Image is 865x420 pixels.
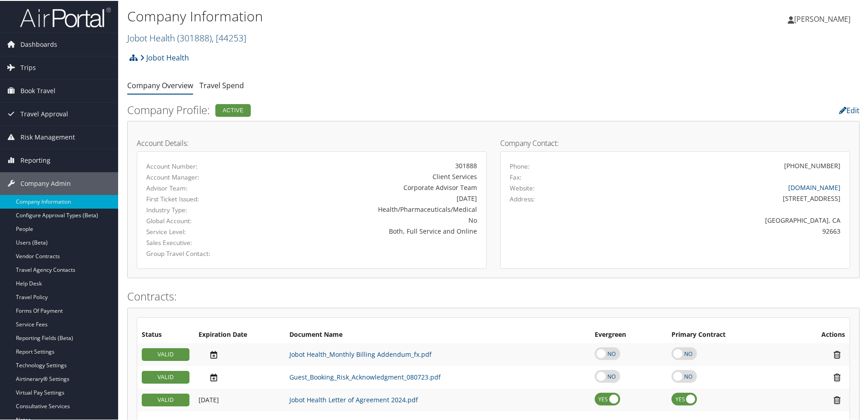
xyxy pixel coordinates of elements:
[127,31,246,43] a: Jobot Health
[127,6,616,25] h1: Company Information
[199,395,280,403] div: Add/Edit Date
[788,182,840,191] a: [DOMAIN_NAME]
[20,125,75,148] span: Risk Management
[596,215,841,224] div: [GEOGRAPHIC_DATA], CA
[20,79,55,101] span: Book Travel
[127,80,193,90] a: Company Overview
[788,5,860,32] a: [PERSON_NAME]
[146,161,248,170] label: Account Number:
[137,139,487,146] h4: Account Details:
[194,326,285,342] th: Expiration Date
[146,205,248,214] label: Industry Type:
[289,349,432,358] a: Jobot Health_Monthly Billing Addendum_fx.pdf
[829,395,845,404] i: Remove Contract
[127,288,860,303] h2: Contracts:
[146,194,248,203] label: First Ticket Issued:
[784,160,840,170] div: [PHONE_NUMBER]
[146,237,248,246] label: Sales Executive:
[596,193,841,202] div: [STREET_ADDRESS]
[140,48,189,66] a: Jobot Health
[289,395,418,403] a: Jobot Health Letter of Agreement 2024.pdf
[20,32,57,55] span: Dashboards
[510,183,535,192] label: Website:
[839,105,860,115] a: Edit
[596,225,841,235] div: 92663
[667,326,787,342] th: Primary Contract
[20,6,111,27] img: airportal-logo.png
[137,326,194,342] th: Status
[142,347,189,360] div: VALID
[146,215,248,225] label: Global Account:
[146,248,248,257] label: Group Travel Contact:
[142,393,189,405] div: VALID
[20,55,36,78] span: Trips
[500,139,850,146] h4: Company Contact:
[20,148,50,171] span: Reporting
[794,13,850,23] span: [PERSON_NAME]
[261,204,477,213] div: Health/Pharmaceuticals/Medical
[212,31,246,43] span: , [ 44253 ]
[285,326,590,342] th: Document Name
[829,372,845,381] i: Remove Contract
[261,182,477,191] div: Corporate Advisor Team
[261,160,477,170] div: 301888
[20,102,68,125] span: Travel Approval
[146,183,248,192] label: Advisor Team:
[261,171,477,180] div: Client Services
[142,370,189,383] div: VALID
[510,194,535,203] label: Address:
[199,80,244,90] a: Travel Spend
[590,326,667,342] th: Evergreen
[829,349,845,359] i: Remove Contract
[261,215,477,224] div: No
[146,226,248,235] label: Service Level:
[20,171,71,194] span: Company Admin
[199,372,280,381] div: Add/Edit Date
[199,349,280,359] div: Add/Edit Date
[261,193,477,202] div: [DATE]
[289,372,441,380] a: Guest_Booking_Risk_Acknowledgment_080723.pdf
[177,31,212,43] span: ( 301888 )
[261,225,477,235] div: Both, Full Service and Online
[127,101,611,117] h2: Company Profile:
[510,161,530,170] label: Phone:
[146,172,248,181] label: Account Manager:
[787,326,850,342] th: Actions
[215,103,251,116] div: Active
[510,172,522,181] label: Fax:
[199,395,219,403] span: [DATE]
